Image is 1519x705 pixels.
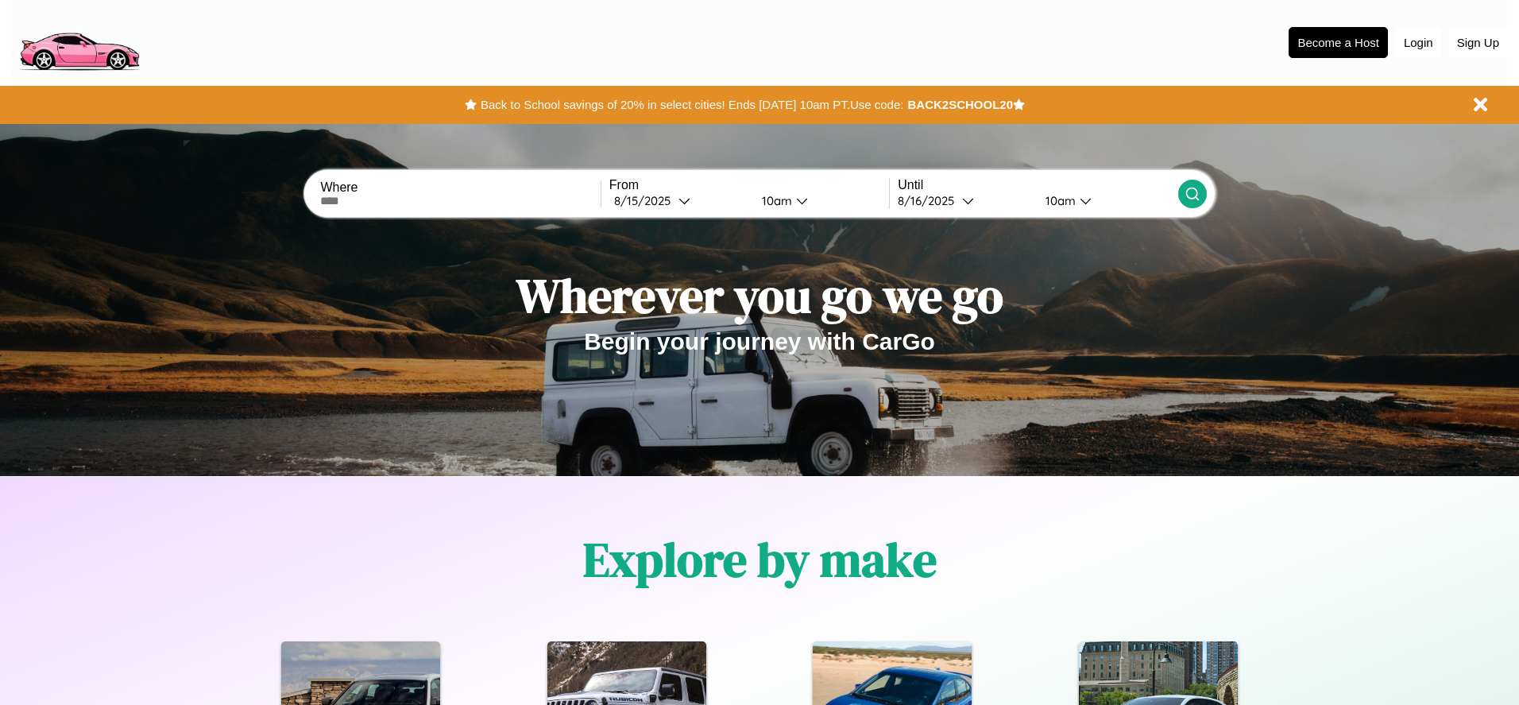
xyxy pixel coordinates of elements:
button: Back to School savings of 20% in select cities! Ends [DATE] 10am PT.Use code: [477,94,907,116]
div: 8 / 15 / 2025 [614,193,678,208]
button: 10am [749,192,889,209]
div: 8 / 16 / 2025 [898,193,962,208]
button: 10am [1033,192,1177,209]
h1: Explore by make [583,527,937,592]
button: Sign Up [1449,28,1507,57]
button: Become a Host [1289,27,1388,58]
div: 10am [754,193,796,208]
label: Where [320,180,600,195]
label: Until [898,178,1177,192]
label: From [609,178,889,192]
button: Login [1396,28,1441,57]
img: logo [12,8,146,75]
button: 8/15/2025 [609,192,749,209]
div: 10am [1038,193,1080,208]
b: BACK2SCHOOL20 [907,98,1013,111]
